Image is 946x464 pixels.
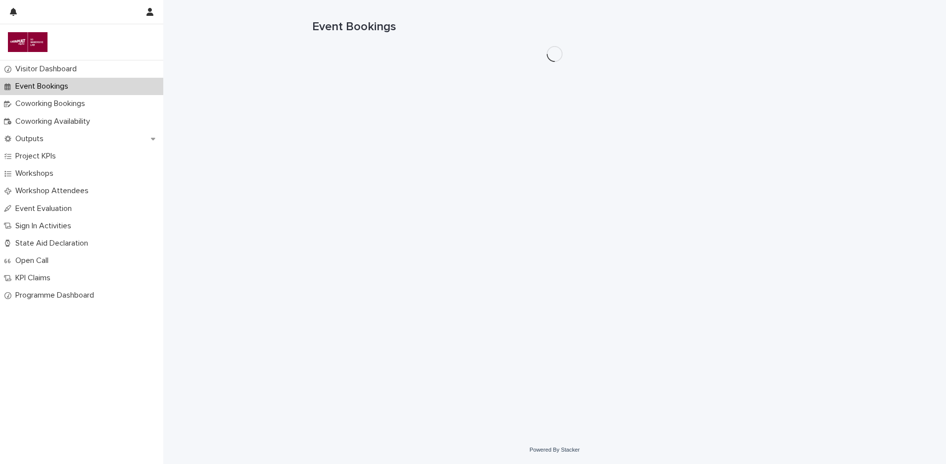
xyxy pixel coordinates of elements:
p: Programme Dashboard [11,291,102,300]
p: Open Call [11,256,56,265]
img: i9DvXJckRTuEzCqe7wSy [8,32,47,52]
p: Outputs [11,134,51,144]
p: Event Bookings [11,82,76,91]
p: Coworking Bookings [11,99,93,108]
p: Workshop Attendees [11,186,96,196]
p: State Aid Declaration [11,239,96,248]
p: Workshops [11,169,61,178]
p: Coworking Availability [11,117,98,126]
a: Powered By Stacker [529,447,579,453]
p: Event Evaluation [11,204,80,213]
p: Visitor Dashboard [11,64,85,74]
h1: Event Bookings [312,20,797,34]
p: KPI Claims [11,273,58,283]
p: Sign In Activities [11,221,79,231]
p: Project KPIs [11,152,64,161]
